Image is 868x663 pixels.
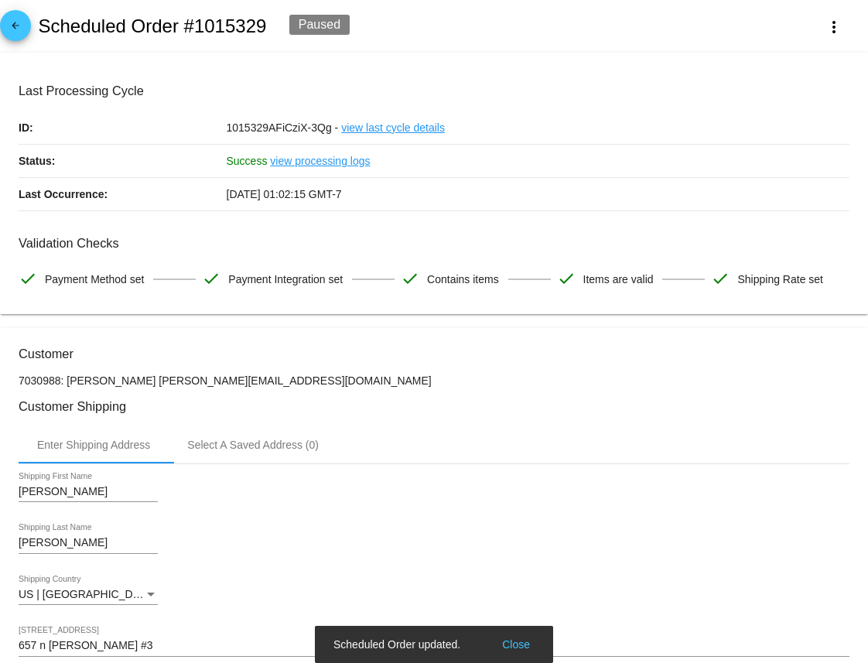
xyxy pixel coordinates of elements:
h2: Scheduled Order #1015329 [38,15,266,37]
span: Success [227,155,268,167]
span: [DATE] 01:02:15 GMT-7 [227,188,342,200]
mat-icon: check [401,269,419,288]
p: ID: [19,111,227,144]
span: Items are valid [583,263,654,296]
a: view processing logs [270,145,370,177]
p: Last Occurrence: [19,178,227,210]
p: Status: [19,145,227,177]
input: Shipping Street 1 [19,640,849,652]
simple-snack-bar: Scheduled Order updated. [333,637,535,652]
div: Paused [289,15,350,35]
mat-icon: check [202,269,220,288]
mat-icon: check [711,269,730,288]
h3: Last Processing Cycle [19,84,849,98]
h3: Validation Checks [19,236,849,251]
span: US | [GEOGRAPHIC_DATA] [19,588,155,600]
input: Shipping First Name [19,486,158,498]
span: 1015329AFiCziX-3Qg - [227,121,339,134]
span: Contains items [427,263,499,296]
h3: Customer Shipping [19,399,849,414]
span: Payment Integration set [228,263,343,296]
mat-icon: check [19,269,37,288]
div: Select A Saved Address (0) [187,439,319,451]
a: view last cycle details [341,111,445,144]
span: Shipping Rate set [737,263,823,296]
mat-select: Shipping Country [19,589,158,601]
mat-icon: check [557,269,576,288]
span: Payment Method set [45,263,144,296]
h3: Customer [19,347,849,361]
button: Close [497,637,535,652]
div: Enter Shipping Address [37,439,150,451]
input: Shipping Last Name [19,537,158,549]
p: 7030988: [PERSON_NAME] [PERSON_NAME][EMAIL_ADDRESS][DOMAIN_NAME] [19,374,849,387]
mat-icon: more_vert [825,18,843,36]
mat-icon: arrow_back [6,20,25,39]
